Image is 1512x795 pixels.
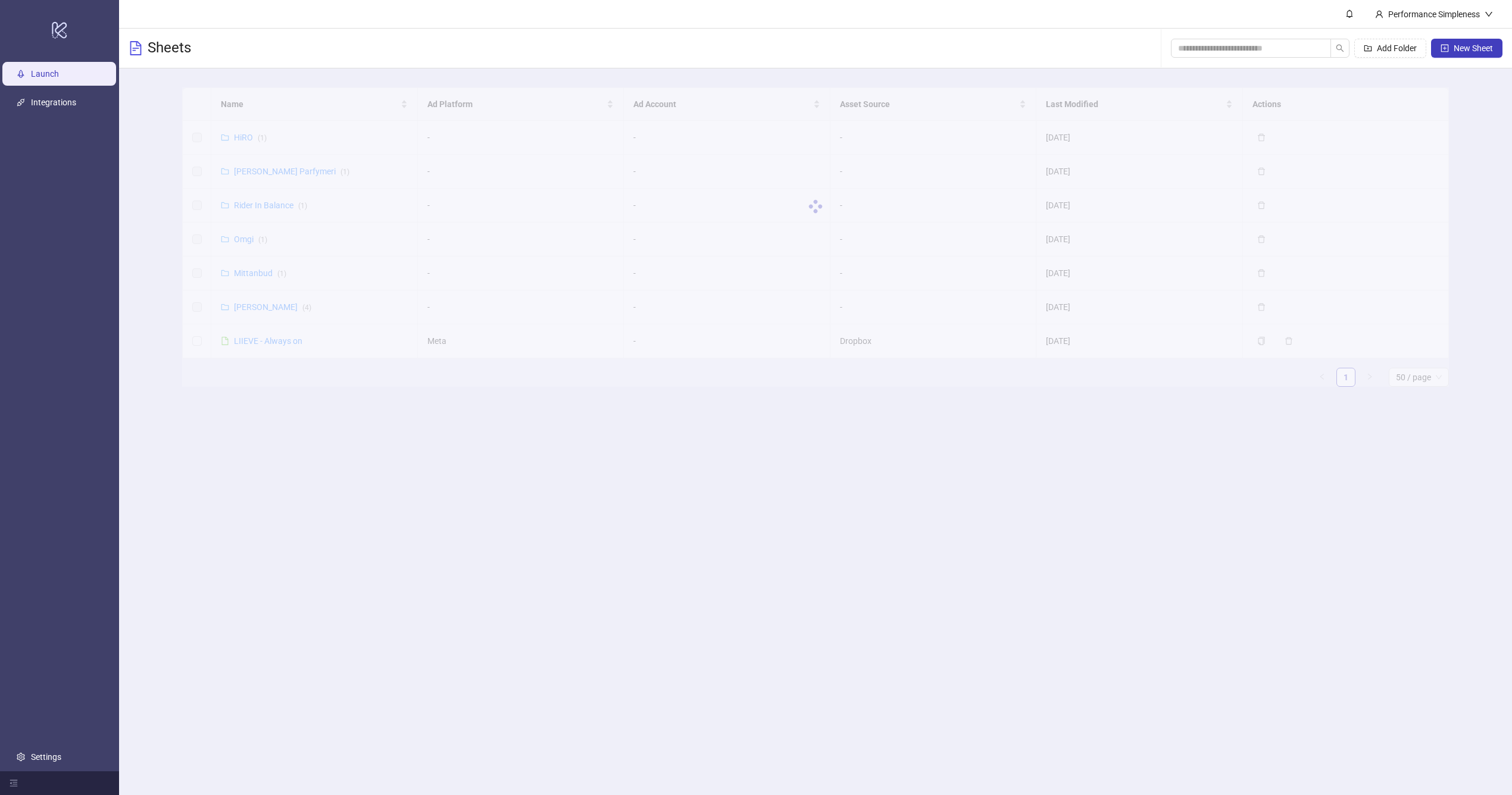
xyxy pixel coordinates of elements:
[1485,10,1493,18] span: down
[1441,44,1449,52] span: plus-square
[1383,8,1485,21] div: Performance Simpleness
[31,752,61,762] a: Settings
[1431,39,1502,58] button: New Sheet
[1377,43,1417,53] span: Add Folder
[1345,10,1354,18] span: bell
[1354,39,1426,58] button: Add Folder
[1364,44,1372,52] span: folder-add
[31,98,76,107] a: Integrations
[1336,44,1344,52] span: search
[1454,43,1493,53] span: New Sheet
[129,41,143,55] span: file-text
[31,69,59,79] a: Launch
[148,39,191,58] h3: Sheets
[1375,10,1383,18] span: user
[10,779,18,787] span: menu-fold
